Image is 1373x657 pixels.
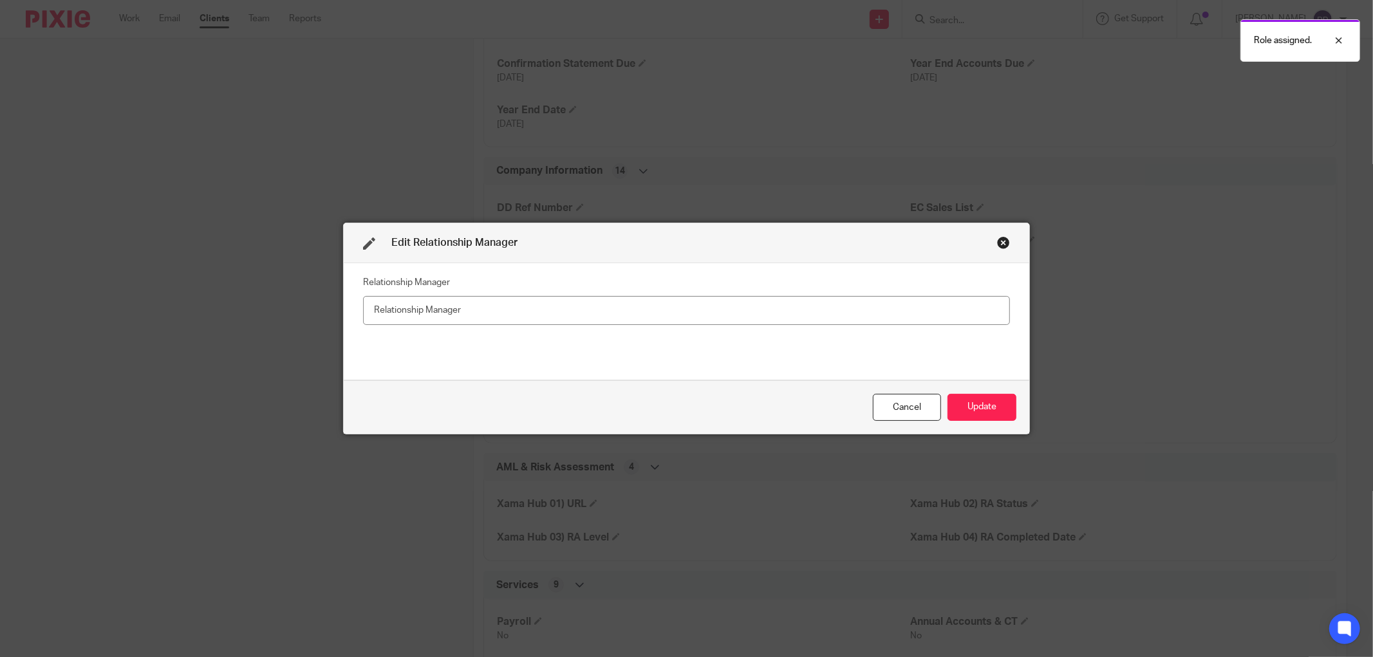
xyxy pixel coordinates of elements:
span: Edit Relationship Manager [391,237,518,248]
p: Role assigned. [1254,34,1312,47]
div: Close this dialog window [873,394,941,421]
label: Relationship Manager [363,276,450,289]
button: Update [948,394,1016,421]
input: Relationship Manager [363,296,1010,325]
div: Close this dialog window [997,236,1010,249]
